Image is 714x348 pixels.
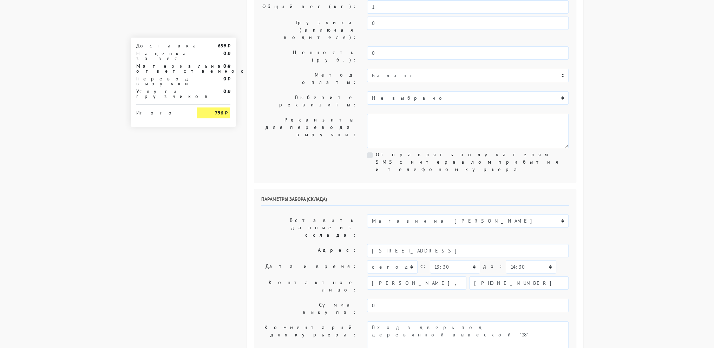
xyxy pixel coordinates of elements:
strong: 0 [223,75,226,82]
label: Общий вес (кг): [256,0,362,14]
label: Вставить данные из склада: [256,214,362,241]
label: до: [483,260,503,273]
label: Сумма выкупа: [256,299,362,319]
label: Реквизиты для перевода выручки: [256,114,362,148]
label: Грузчики (включая водителя): [256,17,362,44]
label: Метод оплаты: [256,69,362,88]
div: Наценка за вес [131,51,192,61]
strong: 0 [223,50,226,57]
div: Перевод выручки [131,76,192,86]
label: Ценность (руб.): [256,46,362,66]
input: Телефон [469,276,569,290]
strong: 0 [223,63,226,69]
input: Имя [367,276,466,290]
label: Выберите реквизиты: [256,91,362,111]
h6: Параметры забора (склада) [261,196,569,206]
div: Доставка [131,43,192,48]
div: Итого [136,107,187,115]
div: Материальная ответственность [131,64,192,73]
strong: 796 [215,110,223,116]
strong: 659 [217,42,226,49]
label: Дата и время: [256,260,362,274]
label: Контактное лицо: [256,276,362,296]
label: c: [420,260,427,273]
label: Адрес: [256,244,362,257]
strong: 0 [223,88,226,94]
div: Услуги грузчиков [131,89,192,99]
label: Отправлять получателям SMS с интервалом прибытия и телефоном курьера [375,151,569,173]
